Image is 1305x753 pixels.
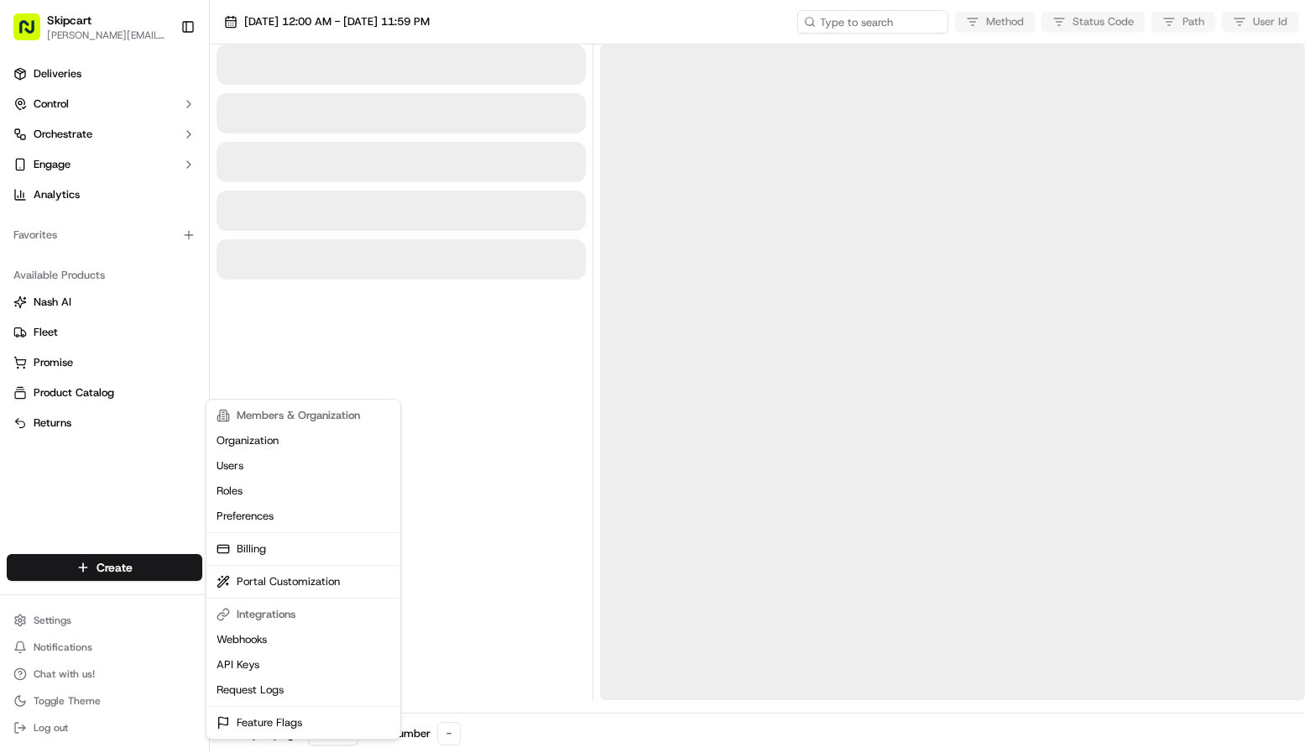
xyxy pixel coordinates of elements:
[44,108,302,126] input: Got a question? Start typing here...
[17,332,30,345] div: 📗
[244,14,430,29] span: [DATE] 12:00 AM - [DATE] 11:59 PM
[149,260,183,274] span: [DATE]
[34,97,69,112] span: Control
[76,160,275,177] div: Start new chat
[47,12,91,29] span: Skipcart
[34,667,95,681] span: Chat with us!
[210,627,397,652] a: Webhooks
[76,177,231,191] div: We're available if you need us!
[210,602,397,627] div: Integrations
[34,127,92,142] span: Orchestrate
[139,260,145,274] span: •
[34,694,101,708] span: Toggle Theme
[210,504,397,529] a: Preferences
[52,260,136,274] span: [PERSON_NAME]
[797,10,948,34] input: Type to search
[159,330,269,347] span: API Documentation
[34,187,80,202] span: Analytics
[210,677,397,703] a: Request Logs
[17,67,305,94] p: Welcome 👋
[10,323,135,353] a: 📗Knowledge Base
[167,371,203,384] span: Pylon
[97,559,133,576] span: Create
[34,385,114,400] span: Product Catalog
[17,17,50,50] img: Nash
[210,403,397,428] div: Members & Organization
[260,215,305,235] button: See all
[210,478,397,504] a: Roles
[135,323,276,353] a: 💻API Documentation
[34,416,71,431] span: Returns
[34,66,81,81] span: Deliveries
[210,652,397,677] a: API Keys
[35,160,65,191] img: 1755196953914-cd9d9cba-b7f7-46ee-b6f5-75ff69acacf5
[7,262,202,289] div: Available Products
[17,218,112,232] div: Past conversations
[437,722,461,745] div: -
[34,261,47,275] img: 1736555255976-a54dd68f-1ca7-489b-9aae-adbdc363a1c4
[7,222,202,248] div: Favorites
[34,641,92,654] span: Notifications
[210,453,397,478] a: Users
[210,710,397,735] a: Feature Flags
[34,295,71,310] span: Nash AI
[34,330,128,347] span: Knowledge Base
[118,370,203,384] a: Powered byPylon
[47,29,167,42] span: [PERSON_NAME][EMAIL_ADDRESS][DOMAIN_NAME]
[285,165,305,186] button: Start new chat
[34,721,68,735] span: Log out
[17,160,47,191] img: 1736555255976-a54dd68f-1ca7-489b-9aae-adbdc363a1c4
[142,332,155,345] div: 💻
[210,536,397,562] a: Billing
[17,244,44,271] img: Jandy Espique
[34,355,73,370] span: Promise
[34,614,71,627] span: Settings
[34,325,58,340] span: Fleet
[210,569,397,594] a: Portal Customization
[210,428,397,453] a: Organization
[34,157,70,172] span: Engage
